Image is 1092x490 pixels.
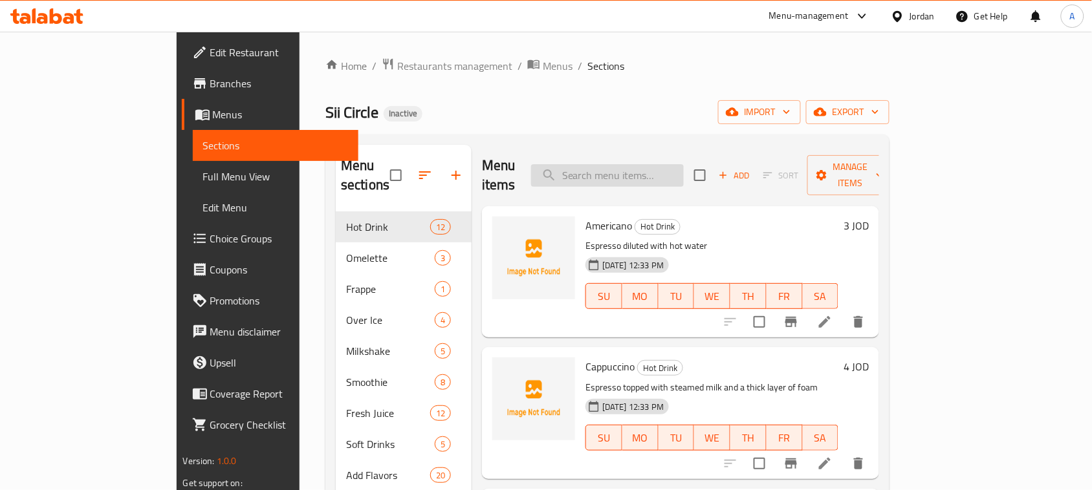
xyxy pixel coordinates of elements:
[844,357,869,376] h6: 4 JOD
[346,467,430,483] span: Add Flavors
[694,283,730,309] button: WE
[635,219,680,234] span: Hot Drink
[346,405,430,421] span: Fresh Juice
[585,283,622,309] button: SU
[585,216,632,235] span: Americano
[435,438,450,451] span: 5
[182,37,359,68] a: Edit Restaurant
[817,456,833,471] a: Edit menu item
[210,386,349,401] span: Coverage Report
[182,285,359,316] a: Promotions
[664,429,690,447] span: TU
[210,417,349,432] span: Grocery Checklist
[346,312,435,328] div: Over Ice
[346,281,435,297] span: Frappe
[435,436,451,452] div: items
[843,306,874,337] button: delete
[1070,9,1075,23] span: A
[910,9,935,23] div: Jordan
[699,287,725,306] span: WE
[210,324,349,339] span: Menu disclaimer
[492,217,575,299] img: Americano
[714,165,755,186] span: Add item
[816,104,879,120] span: export
[336,304,472,336] div: Over Ice4
[346,343,435,359] span: Milkshake
[435,283,450,295] span: 1
[518,58,522,74] li: /
[441,160,472,191] button: Add section
[664,287,690,306] span: TU
[808,287,834,306] span: SA
[336,211,472,242] div: Hot Drink12
[346,436,435,452] span: Soft Drinks
[637,360,683,376] div: Hot Drink
[182,409,359,440] a: Grocery Checklist
[622,283,659,309] button: MO
[435,250,451,266] div: items
[336,398,472,429] div: Fresh Juice12
[659,283,695,309] button: TU
[203,169,349,184] span: Full Menu View
[730,283,767,309] button: TH
[772,287,798,306] span: FR
[585,425,622,451] button: SU
[435,343,451,359] div: items
[431,469,450,482] span: 20
[767,425,803,451] button: FR
[182,99,359,130] a: Menus
[806,100,890,124] button: export
[182,223,359,254] a: Choice Groups
[346,250,435,266] span: Omelette
[210,262,349,277] span: Coupons
[543,58,573,74] span: Menus
[346,374,435,390] span: Smoothie
[431,407,450,420] span: 12
[341,156,390,195] h2: Menu sections
[183,453,215,469] span: Version:
[430,405,451,421] div: items
[431,221,450,233] span: 12
[372,58,377,74] li: /
[210,231,349,246] span: Choice Groups
[659,425,695,451] button: TU
[336,273,472,304] div: Frappe1
[435,281,451,297] div: items
[635,219,681,235] div: Hot Drink
[755,165,807,186] span: Select section first
[746,450,773,477] span: Select to update
[776,306,807,337] button: Branch-specific-item
[694,425,730,451] button: WE
[193,130,359,161] a: Sections
[435,252,450,264] span: 3
[772,429,798,447] span: FR
[628,287,653,306] span: MO
[210,45,349,60] span: Edit Restaurant
[808,429,834,447] span: SA
[585,238,838,254] p: Espresso diluted with hot water
[384,106,422,122] div: Inactive
[430,467,451,483] div: items
[807,155,894,195] button: Manage items
[382,162,409,189] span: Select all sections
[591,287,617,306] span: SU
[182,316,359,347] a: Menu disclaimer
[397,58,512,74] span: Restaurants management
[728,104,791,120] span: import
[492,357,575,440] img: Cappuccino
[844,217,869,235] h6: 3 JOD
[217,453,237,469] span: 1.0.0
[210,76,349,91] span: Branches
[578,58,582,74] li: /
[193,192,359,223] a: Edit Menu
[776,448,807,479] button: Branch-specific-item
[435,376,450,389] span: 8
[817,314,833,330] a: Edit menu item
[210,355,349,370] span: Upsell
[193,161,359,192] a: Full Menu View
